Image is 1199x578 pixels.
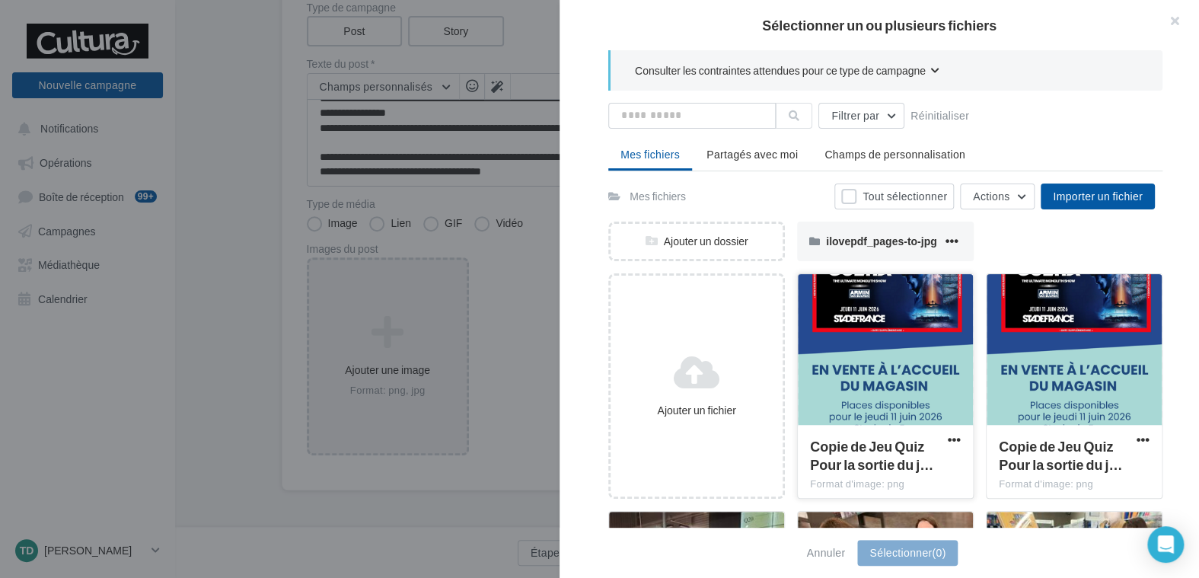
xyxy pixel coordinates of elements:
[1053,190,1143,203] span: Importer un fichier
[857,540,958,566] button: Sélectionner(0)
[611,234,783,249] div: Ajouter un dossier
[706,148,798,161] span: Partagés avec moi
[617,403,776,418] div: Ajouter un fichier
[826,235,936,247] span: ilovepdf_pages-to-jpg
[635,62,939,81] button: Consulter les contraintes attendues pour ce type de campagne
[973,190,1009,203] span: Actions
[904,107,975,125] button: Réinitialiser
[1147,526,1184,563] div: Open Intercom Messenger
[960,184,1035,209] button: Actions
[635,63,926,78] span: Consulter les contraintes attendues pour ce type de campagne
[932,546,945,559] span: (0)
[1041,184,1155,209] button: Importer un fichier
[824,148,965,161] span: Champs de personnalisation
[584,18,1175,32] h2: Sélectionner un ou plusieurs fichiers
[810,477,961,491] div: Format d'image: png
[999,477,1150,491] div: Format d'image: png
[999,438,1122,473] span: Copie de Jeu Quiz Pour la sortie du jeu NB2K Venez gagner Carte Cadeau de 20€ en participant à un...
[834,184,954,209] button: Tout sélectionner
[818,103,904,129] button: Filtrer par
[630,189,686,204] div: Mes fichiers
[810,438,933,473] span: Copie de Jeu Quiz Pour la sortie du jeu NB2K Venez gagner Carte Cadeau de 20€ en participant à un...
[801,544,852,562] button: Annuler
[620,148,680,161] span: Mes fichiers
